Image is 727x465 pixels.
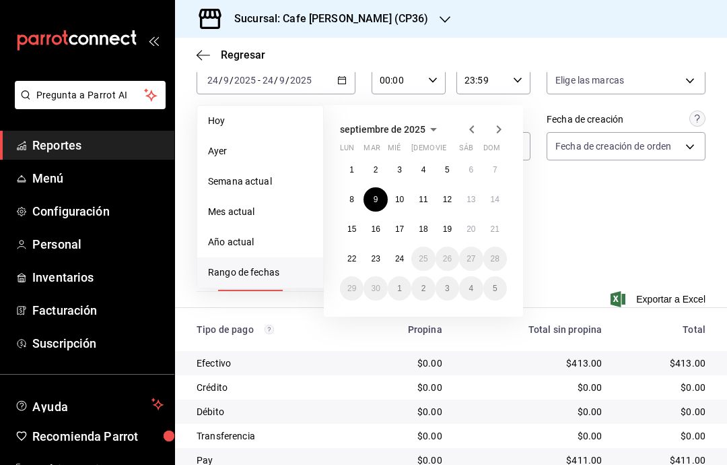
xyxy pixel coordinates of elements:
abbr: 14 de septiembre de 2025 [491,195,499,204]
button: 3 de septiembre de 2025 [388,158,411,182]
span: Reportes [32,136,164,154]
button: 24 de septiembre de 2025 [388,247,411,271]
div: Débito [197,405,348,418]
button: 17 de septiembre de 2025 [388,217,411,241]
button: septiembre de 2025 [340,121,442,137]
span: Fecha de creación de orden [555,139,671,153]
span: Elige las marcas [555,73,624,87]
div: $0.00 [623,429,705,443]
div: Total sin propina [464,324,602,335]
abbr: 29 de septiembre de 2025 [347,284,356,293]
abbr: 17 de septiembre de 2025 [395,224,404,234]
span: Año actual [208,235,312,249]
abbr: 12 de septiembre de 2025 [443,195,452,204]
button: 7 de septiembre de 2025 [483,158,507,182]
abbr: 11 de septiembre de 2025 [419,195,427,204]
span: Menú [32,169,164,187]
button: Exportar a Excel [613,291,705,307]
abbr: 2 de octubre de 2025 [421,284,426,293]
span: / [219,75,223,86]
button: 10 de septiembre de 2025 [388,187,411,212]
div: $0.00 [370,356,442,370]
abbr: 3 de octubre de 2025 [445,284,450,293]
span: Personal [32,235,164,253]
abbr: 25 de septiembre de 2025 [419,254,427,263]
button: 6 de septiembre de 2025 [459,158,483,182]
div: $0.00 [464,405,602,418]
button: 20 de septiembre de 2025 [459,217,483,241]
button: 1 de octubre de 2025 [388,276,411,301]
span: Pregunta a Parrot AI [36,88,145,102]
span: septiembre de 2025 [340,124,425,135]
button: 15 de septiembre de 2025 [340,217,363,241]
span: / [274,75,278,86]
button: 5 de septiembre de 2025 [436,158,459,182]
abbr: 10 de septiembre de 2025 [395,195,404,204]
div: $0.00 [370,405,442,418]
button: 13 de septiembre de 2025 [459,187,483,212]
div: $0.00 [623,405,705,418]
svg: Los pagos realizados con Pay y otras terminales son montos brutos. [265,325,274,334]
span: Regresar [221,49,265,61]
abbr: 21 de septiembre de 2025 [491,224,499,234]
button: 9 de septiembre de 2025 [363,187,387,212]
abbr: viernes [436,144,446,158]
abbr: 4 de septiembre de 2025 [421,165,426,175]
abbr: 18 de septiembre de 2025 [419,224,427,234]
button: 4 de septiembre de 2025 [411,158,435,182]
abbr: 5 de octubre de 2025 [493,284,497,293]
button: 16 de septiembre de 2025 [363,217,387,241]
h3: Sucursal: Cafe [PERSON_NAME] (CP36) [223,11,429,27]
span: Ayer [208,144,312,158]
span: Rango de fechas [208,266,312,280]
span: Semana actual [208,175,312,189]
div: Propina [370,324,442,335]
button: Pregunta a Parrot AI [15,81,166,109]
abbr: 7 de septiembre de 2025 [493,165,497,175]
abbr: 3 de septiembre de 2025 [397,165,402,175]
span: Hoy [208,114,312,128]
button: 4 de octubre de 2025 [459,276,483,301]
button: 27 de septiembre de 2025 [459,247,483,271]
button: 18 de septiembre de 2025 [411,217,435,241]
abbr: 28 de septiembre de 2025 [491,254,499,263]
button: 21 de septiembre de 2025 [483,217,507,241]
span: - [258,75,261,86]
abbr: 27 de septiembre de 2025 [466,254,475,263]
abbr: 8 de septiembre de 2025 [349,195,354,204]
span: Recomienda Parrot [32,427,164,445]
abbr: 2 de septiembre de 2025 [374,165,378,175]
button: 19 de septiembre de 2025 [436,217,459,241]
button: 23 de septiembre de 2025 [363,247,387,271]
abbr: 9 de septiembre de 2025 [374,195,378,204]
button: 22 de septiembre de 2025 [340,247,363,271]
abbr: jueves [411,144,491,158]
button: 5 de octubre de 2025 [483,276,507,301]
button: 12 de septiembre de 2025 [436,187,459,212]
span: Inventarios [32,268,164,286]
abbr: sábado [459,144,473,158]
div: Efectivo [197,356,348,370]
input: -- [262,75,274,86]
abbr: 1 de septiembre de 2025 [349,165,354,175]
div: Crédito [197,381,348,394]
span: Ayuda [32,396,146,412]
abbr: martes [363,144,380,158]
input: ---- [234,75,256,86]
abbr: 24 de septiembre de 2025 [395,254,404,263]
span: Facturación [32,301,164,319]
button: 30 de septiembre de 2025 [363,276,387,301]
div: $0.00 [370,381,442,394]
abbr: 15 de septiembre de 2025 [347,224,356,234]
button: 26 de septiembre de 2025 [436,247,459,271]
span: / [230,75,234,86]
div: Fecha de creación [547,113,623,127]
abbr: lunes [340,144,354,158]
abbr: 19 de septiembre de 2025 [443,224,452,234]
div: Transferencia [197,429,348,443]
input: -- [223,75,230,86]
div: $413.00 [464,356,602,370]
span: / [285,75,289,86]
abbr: 23 de septiembre de 2025 [371,254,380,263]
